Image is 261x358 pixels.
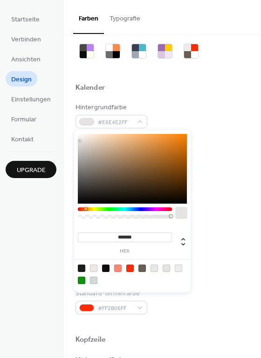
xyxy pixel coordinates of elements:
[11,15,40,25] span: Startseite
[76,289,145,298] div: Standard-terminfarbe
[6,31,47,46] a: Verbinden
[102,265,110,272] div: rgb(14, 13, 13)
[6,11,45,27] a: Startseite
[11,75,32,85] span: Design
[98,304,132,313] span: #FF2B06FF
[76,103,145,113] div: Hintergrundfarbe
[11,115,36,125] span: Formular
[76,335,105,345] div: Kopfzeile
[90,265,97,272] div: rgb(240, 231, 231)
[6,111,42,126] a: Formular
[6,91,56,106] a: Einstellungen
[6,161,56,178] button: Upgrade
[78,277,85,284] div: rgb(11, 146, 15)
[175,265,182,272] div: rgb(237, 236, 235)
[11,135,34,145] span: Kontakt
[11,35,41,45] span: Verbinden
[126,265,134,272] div: rgb(255, 43, 6)
[17,166,46,175] span: Upgrade
[11,55,41,65] span: Ansichten
[163,265,170,272] div: rgb(230, 228, 226)
[138,265,146,272] div: rgb(106, 93, 83)
[90,277,97,284] div: rgb(213, 216, 216)
[151,265,158,272] div: rgb(234, 232, 230)
[6,51,46,66] a: Ansichten
[11,95,51,105] span: Einstellungen
[78,265,85,272] div: rgb(29, 28, 28)
[98,118,132,127] span: #E6E4E2FF
[6,71,37,86] a: Design
[114,265,122,272] div: rgb(255, 135, 115)
[78,249,172,254] label: hex
[6,131,39,146] a: Kontakt
[76,83,105,93] div: Kalender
